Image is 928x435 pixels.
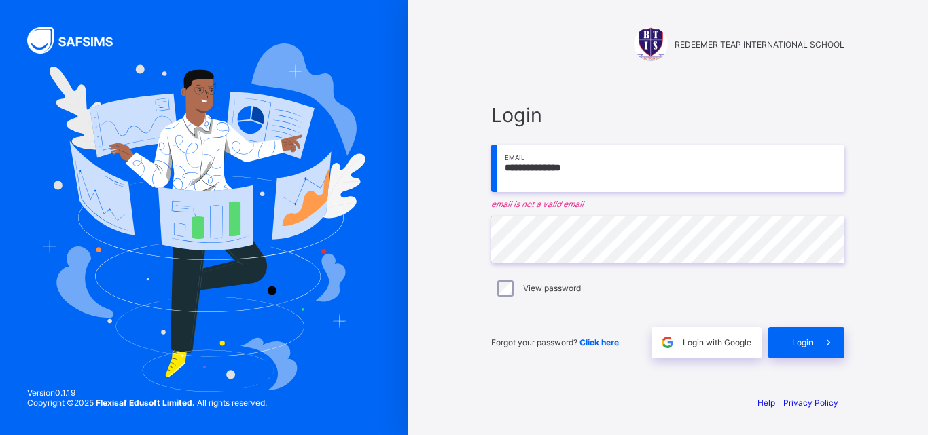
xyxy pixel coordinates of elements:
a: Privacy Policy [783,398,838,408]
span: Version 0.1.19 [27,387,267,398]
em: email is not a valid email [491,199,844,209]
img: google.396cfc9801f0270233282035f929180a.svg [660,335,675,350]
label: View password [523,283,581,293]
a: Click here [579,337,619,347]
span: Forgot your password? [491,337,619,347]
span: Login with Google [683,337,751,347]
img: Hero Image [42,43,365,391]
strong: Flexisaf Edusoft Limited. [96,398,195,408]
a: Help [757,398,775,408]
span: Login [792,337,813,347]
span: REDEEMER TEAP INTERNATIONAL SCHOOL [675,39,844,50]
img: SAFSIMS Logo [27,27,129,54]
span: Copyright © 2025 All rights reserved. [27,398,267,408]
span: Login [491,103,844,127]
